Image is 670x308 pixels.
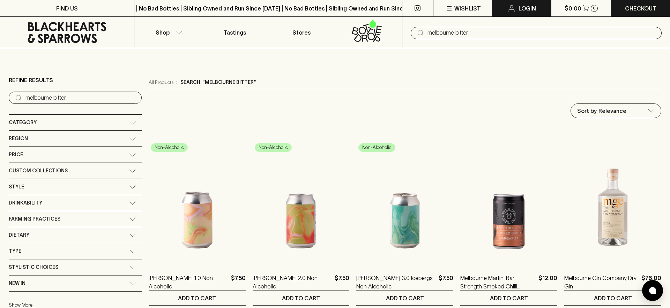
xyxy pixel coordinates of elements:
p: Shop [156,28,170,37]
span: Price [9,150,23,159]
p: › [176,79,178,86]
p: $0.00 [565,4,581,13]
p: $7.50 [439,274,453,291]
p: Login [519,4,536,13]
span: Farming Practices [9,215,60,223]
div: Drinkability [9,195,142,211]
p: $76.00 [641,274,661,291]
a: Melbourne Martini Bar Strength Smoked Chilli [PERSON_NAME] [460,274,536,291]
p: Sort by Relevance [577,107,626,115]
a: [PERSON_NAME] 2.0 Non Alcoholic [253,274,332,291]
button: ADD TO CART [149,291,246,305]
div: Type [9,243,142,259]
p: Wishlist [454,4,481,13]
button: Shop [134,17,201,48]
img: TINA 1.0 Non Alcoholic [149,141,246,263]
a: All Products [149,79,173,86]
p: Refine Results [9,76,53,84]
p: Tastings [224,28,246,37]
div: Category [9,115,142,130]
p: ADD TO CART [594,294,632,302]
div: Region [9,131,142,146]
div: Custom Collections [9,163,142,179]
p: $7.50 [335,274,349,291]
span: Category [9,118,37,127]
span: Stylistic Choices [9,263,58,272]
button: ADD TO CART [356,291,453,305]
p: ADD TO CART [282,294,320,302]
p: $12.00 [538,274,557,291]
a: [PERSON_NAME] 1.0 Non Alcoholic [149,274,228,291]
p: ADD TO CART [386,294,424,302]
div: Sort by Relevance [571,104,661,118]
p: FIND US [56,4,78,13]
input: Try "Pinot noir" [427,27,656,38]
div: Farming Practices [9,211,142,227]
span: Dietary [9,231,29,239]
img: Melbourne Martini Bar Strength Smoked Chilli Margarita [460,141,557,263]
span: Custom Collections [9,166,68,175]
a: [PERSON_NAME] 3.0 Icebergs Non Alcoholic [356,274,436,291]
button: ADD TO CART [253,291,350,305]
p: ADD TO CART [490,294,528,302]
img: TINA 2.0 Non Alcoholic [253,141,350,263]
input: Try “Pinot noir” [25,92,136,103]
p: Checkout [625,4,656,13]
img: Melbourne Gin Company Dry Gin [564,141,661,263]
span: Region [9,134,28,143]
p: $7.50 [231,274,246,291]
p: 0 [593,6,596,10]
img: TINA 3.0 Icebergs Non Alcoholic [356,141,453,263]
div: New In [9,275,142,291]
a: Melbourne Gin Company Dry Gin [564,274,639,291]
div: Dietary [9,227,142,243]
a: Tastings [201,17,268,48]
div: Stylistic Choices [9,259,142,275]
button: ADD TO CART [564,291,661,305]
p: Search: "melbourne bitter" [180,79,256,86]
span: Drinkability [9,199,42,207]
p: ADD TO CART [178,294,216,302]
img: bubble-icon [649,287,656,294]
div: Style [9,179,142,195]
p: Stores [292,28,311,37]
button: ADD TO CART [460,291,557,305]
span: Type [9,247,21,256]
a: Stores [268,17,335,48]
div: Price [9,147,142,163]
span: Style [9,182,24,191]
span: New In [9,279,25,288]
